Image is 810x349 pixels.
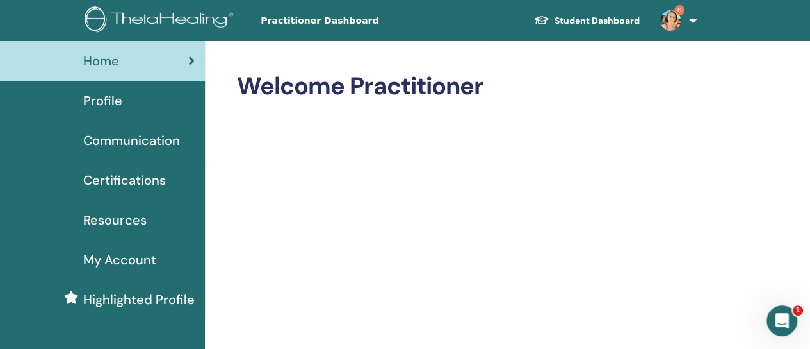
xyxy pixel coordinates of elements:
img: graduation-cap-white.svg [534,15,549,26]
a: Student Dashboard [524,9,650,33]
h2: Welcome Practitioner [237,72,697,101]
span: Resources [83,210,147,230]
iframe: Intercom live chat [766,305,797,336]
img: logo.png [85,6,238,35]
span: 1 [793,305,803,316]
span: Communication [83,131,180,150]
span: Home [83,51,119,71]
span: 6 [674,5,684,15]
span: Highlighted Profile [83,290,195,309]
img: default.jpg [660,10,681,31]
span: Practitioner Dashboard [261,14,453,28]
span: Certifications [83,171,166,190]
span: Profile [83,91,122,110]
span: My Account [83,250,156,269]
